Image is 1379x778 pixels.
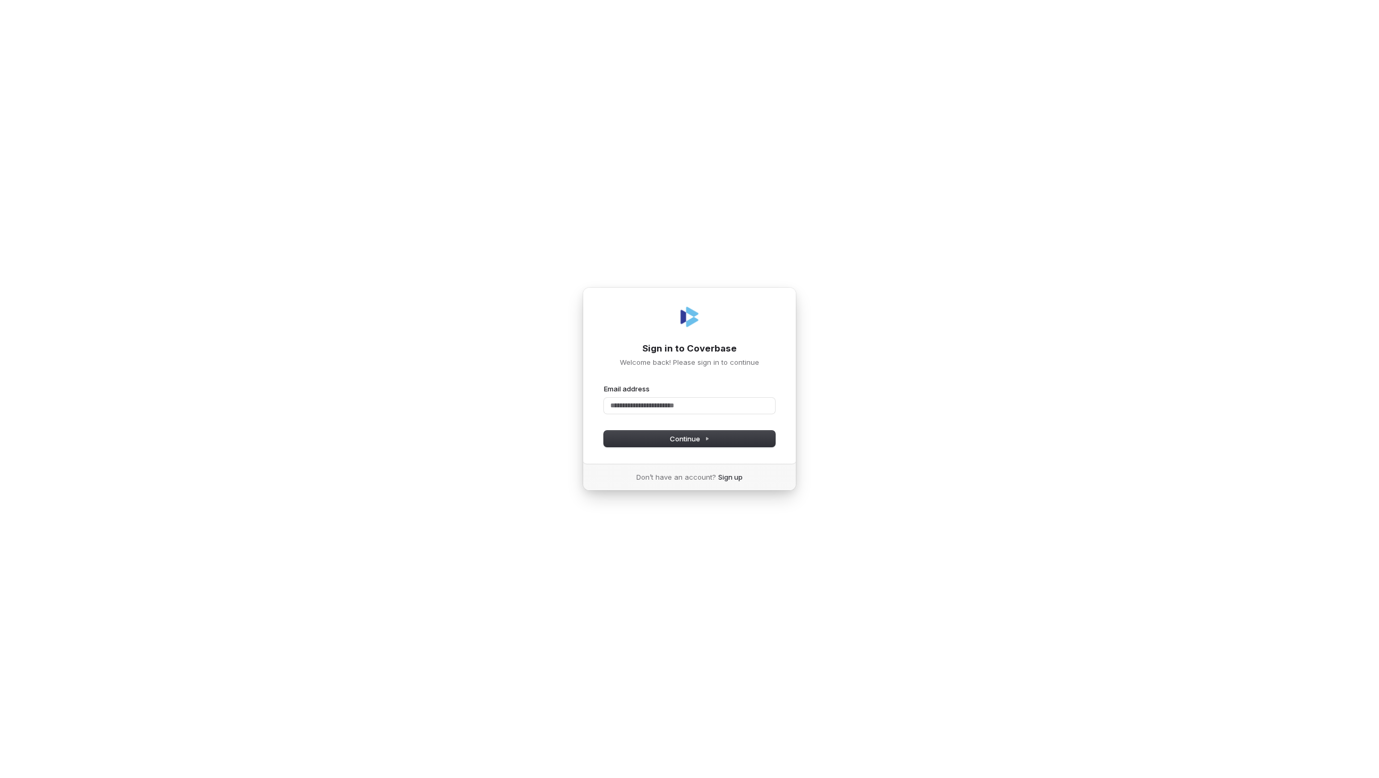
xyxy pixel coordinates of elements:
label: Email address [604,384,650,394]
p: Welcome back! Please sign in to continue [604,357,775,367]
span: Don’t have an account? [636,472,716,482]
h1: Sign in to Coverbase [604,342,775,355]
a: Sign up [718,472,743,482]
span: Continue [670,434,710,444]
button: Continue [604,431,775,447]
img: Coverbase [677,304,702,330]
